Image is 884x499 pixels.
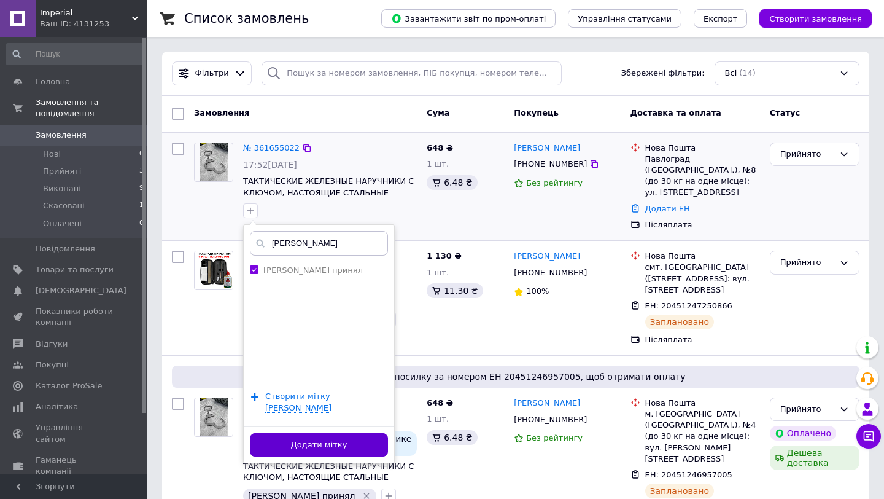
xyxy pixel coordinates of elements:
[526,178,583,187] span: Без рейтингу
[427,159,449,168] span: 1 шт.
[139,166,144,177] span: 3
[514,398,580,409] a: [PERSON_NAME]
[391,13,546,24] span: Завантажити звіт по пром-оплаті
[770,446,859,470] div: Дешева доставка
[243,176,414,208] a: ТАКТИЧЕСКИЕ ЖЕЛЕЗНЫЕ НАРУЧНИКИ С КЛЮЧОМ, НАСТОЯЩИЕ СТАЛЬНЫЕ НАРУЧНИКИ ART.IMPULSE
[645,301,732,310] span: ЕН: 20451247250866
[200,143,228,181] img: Фото товару
[427,143,453,152] span: 648 ₴
[780,256,834,269] div: Прийнято
[263,265,363,275] label: [PERSON_NAME] принял
[645,154,760,198] div: Павлоград ([GEOGRAPHIC_DATA].), №8 (до 30 кг на одне місце): ул. [STREET_ADDRESS]
[36,97,147,119] span: Замовлення та повідомлення
[243,160,297,170] span: 17:52[DATE]
[856,424,881,449] button: Чат з покупцем
[43,149,61,160] span: Нові
[139,149,144,160] span: 0
[725,68,737,79] span: Всі
[427,283,483,298] div: 11.30 ₴
[36,360,69,371] span: Покупці
[250,433,388,457] button: Додати мітку
[36,455,114,477] span: Гаманець компанії
[645,398,760,409] div: Нова Пошта
[36,76,70,87] span: Головна
[139,200,144,211] span: 1
[645,470,732,479] span: ЕН: 20451246957005
[177,371,855,383] span: Надішліть посилку за номером ЕН 20451246957005, щоб отримати оплату
[427,251,461,261] span: 1 130 ₴
[194,108,249,117] span: Замовлення
[194,398,233,437] a: Фото товару
[770,108,801,117] span: Статус
[780,403,834,416] div: Прийнято
[40,7,132,18] span: Imperial
[780,148,834,161] div: Прийнято
[139,183,144,194] span: 9
[694,9,748,28] button: Експорт
[262,61,562,85] input: Пошук за номером замовлення, ПІБ покупця, номером телефону, Email, номером накладної
[645,219,760,230] div: Післяплата
[427,414,449,423] span: 1 шт.
[427,268,449,277] span: 1 шт.
[200,398,228,436] img: Фото товару
[43,218,82,229] span: Оплачені
[36,243,95,254] span: Повідомлення
[195,251,233,289] img: Фото товару
[630,108,721,117] span: Доставка та оплата
[243,462,414,493] a: ТАКТИЧЕСКИЕ ЖЕЛЕЗНЫЕ НАРУЧНИКИ С КЛЮЧОМ, НАСТОЯЩИЕ СТАЛЬНЫЕ НАРУЧНИКИ ART.IMPULSE
[36,339,68,350] span: Відгуки
[194,143,233,182] a: Фото товару
[514,251,580,262] a: [PERSON_NAME]
[427,430,477,445] div: 6.48 ₴
[43,200,85,211] span: Скасовані
[704,14,738,23] span: Експорт
[526,286,549,296] span: 100%
[40,18,147,29] div: Ваш ID: 4131253
[36,422,114,444] span: Управління сайтом
[645,251,760,262] div: Нова Пошта
[621,68,705,79] span: Збережені фільтри:
[36,401,78,412] span: Аналітика
[511,412,589,428] div: [PHONE_NUMBER]
[195,68,229,79] span: Фільтри
[265,391,331,412] span: Створити мітку [PERSON_NAME]
[645,484,715,498] div: Заплановано
[250,231,388,256] input: Напишіть назву мітки
[511,156,589,172] div: [PHONE_NUMBER]
[36,285,126,296] span: [DEMOGRAPHIC_DATA]
[645,143,760,154] div: Нова Пошта
[36,306,114,328] span: Показники роботи компанії
[194,251,233,290] a: Фото товару
[739,68,756,77] span: (14)
[514,108,559,117] span: Покупець
[645,204,690,213] a: Додати ЕН
[6,43,145,65] input: Пошук
[645,262,760,296] div: смт. [GEOGRAPHIC_DATA] ([STREET_ADDRESS]: вул. [STREET_ADDRESS]
[769,14,862,23] span: Створити замовлення
[43,183,81,194] span: Виконані
[43,166,81,177] span: Прийняті
[184,11,309,26] h1: Список замовлень
[747,14,872,23] a: Створити замовлення
[511,265,589,281] div: [PHONE_NUMBER]
[645,315,715,329] div: Заплановано
[526,433,583,442] span: Без рейтингу
[139,218,144,229] span: 0
[578,14,672,23] span: Управління статусами
[770,426,836,441] div: Оплачено
[243,143,300,152] a: № 361655022
[427,175,477,190] div: 6.48 ₴
[427,398,453,407] span: 648 ₴
[381,9,556,28] button: Завантажити звіт по пром-оплаті
[36,380,102,391] span: Каталог ProSale
[645,334,760,345] div: Післяплата
[36,264,114,275] span: Товари та послуги
[568,9,681,28] button: Управління статусами
[36,130,87,141] span: Замовлення
[645,409,760,465] div: м. [GEOGRAPHIC_DATA] ([GEOGRAPHIC_DATA].), №4 (до 30 кг на одне місце): вул. [PERSON_NAME][STREET...
[514,143,580,154] a: [PERSON_NAME]
[427,108,449,117] span: Cума
[759,9,872,28] button: Створити замовлення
